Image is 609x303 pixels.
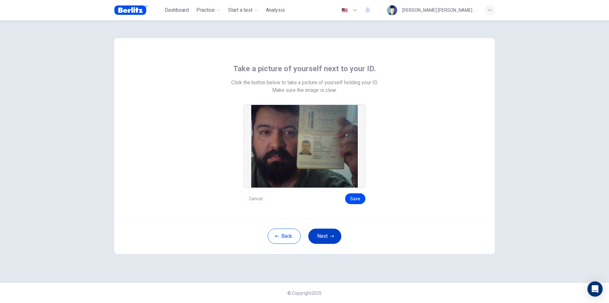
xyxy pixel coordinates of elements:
span: Dashboard [165,6,189,14]
button: Cancel [244,193,268,204]
div: Open Intercom Messenger [587,281,603,297]
div: You need a license to access this content [263,4,287,16]
span: Start a test [228,6,252,14]
span: © Copyright 2025 [287,291,322,296]
img: Profile picture [387,5,397,15]
span: Analysis [266,6,285,14]
button: Back [268,229,301,244]
button: Next [308,229,341,244]
img: Berlitz Brasil logo [114,4,147,17]
button: Practice [194,4,223,16]
span: Practice [196,6,215,14]
button: Dashboard [162,4,191,16]
img: preview screemshot [251,105,358,188]
img: en [341,8,349,13]
span: Make sure the image is clear. [272,86,337,94]
a: Berlitz Brasil logo [114,4,162,17]
button: Save [345,193,365,204]
span: Click the button below to take a picture of yourself holding your ID. [231,79,378,86]
span: Take a picture of yourself next to your ID. [233,64,376,74]
button: Start a test [226,4,261,16]
div: [PERSON_NAME] [PERSON_NAME] JUNIOR [402,6,477,14]
button: Analysis [263,4,287,16]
